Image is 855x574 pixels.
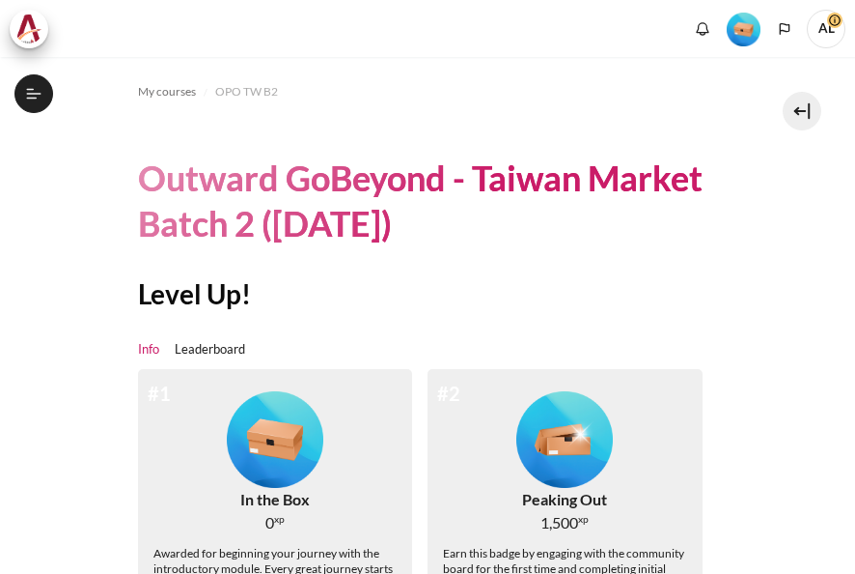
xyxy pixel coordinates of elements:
[227,385,323,489] div: Level #1
[516,391,613,488] img: Level #2
[265,511,274,534] span: 0
[727,11,760,46] div: Level #1
[15,14,42,43] img: Architeck
[175,340,245,359] a: Leaderboard
[138,80,196,103] a: My courses
[138,156,718,246] h1: Outward GoBeyond - Taiwan Market Batch 2 ([DATE])
[807,10,845,48] a: User menu
[138,76,718,107] nav: Navigation bar
[719,11,768,46] a: Level #1
[540,511,578,534] span: 1,500
[10,10,58,48] a: Architeck Architeck
[274,516,285,523] span: xp
[138,276,718,311] h2: Level Up!
[148,379,171,408] div: #1
[215,80,278,103] a: OPO TW B2
[138,340,159,359] a: Info
[516,385,613,489] div: Level #2
[727,13,760,46] img: Level #1
[227,391,323,488] img: Level #1
[215,83,278,100] span: OPO TW B2
[807,10,845,48] span: AL
[770,14,799,43] button: Languages
[578,516,589,523] span: xp
[522,488,607,511] div: Peaking Out
[688,14,717,43] div: Show notification window with no new notifications
[437,379,460,408] div: #2
[138,83,196,100] span: My courses
[240,488,310,511] div: In the Box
